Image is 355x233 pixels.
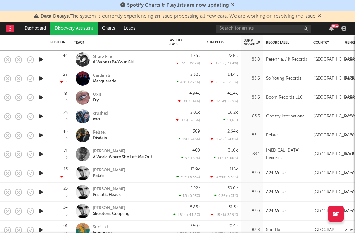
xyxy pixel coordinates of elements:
[40,14,69,19] span: Data Delays
[266,41,304,45] div: Record Label
[63,73,68,77] div: 28
[119,22,140,35] a: Leads
[93,111,108,116] div: crushed
[93,168,125,173] div: [PERSON_NAME]
[178,99,200,103] div: -807 ( -14 % )
[345,75,354,82] div: Rock
[93,206,129,211] div: [PERSON_NAME]
[179,194,200,198] div: 12 ( +0.23 % )
[93,135,107,141] div: Disdain
[190,186,200,190] div: 5.22k
[211,137,238,141] div: -1.41k ( -34.8 % )
[244,188,260,196] div: 82.9
[228,54,238,58] div: 22.8k
[93,116,108,122] div: exo
[60,175,68,179] div: -1
[211,213,238,217] div: -15.4k ( -32.9 % )
[169,39,191,46] div: Last Day Plays
[66,156,68,160] div: 0
[93,187,125,192] div: [PERSON_NAME]
[63,111,68,115] div: 23
[176,175,200,179] div: 705 ( +5.33 % )
[190,73,200,77] div: 2.32k
[60,80,68,84] div: -1
[93,54,134,65] a: Sharp Pins(I Wanna) Be Your Girl
[266,170,286,177] div: A24 Music
[244,39,260,46] div: Jump Score
[50,40,66,44] div: Position
[40,14,316,19] span: : The system is currently experiencing an issue processing all new data. We are working on resolv...
[66,194,68,198] div: 0
[192,148,200,152] div: 400
[74,41,159,45] div: Track
[66,137,68,141] div: 0
[93,73,116,79] div: Cardinals
[93,224,112,230] div: Surf Hat
[93,111,108,122] a: crushedexo
[193,129,200,134] div: 369
[93,187,125,198] a: [PERSON_NAME]Ecstatic Heads
[98,22,119,35] a: Charts
[176,80,200,84] div: 481 ( +26.1 % )
[66,62,68,65] div: 0
[127,3,229,8] span: Spotify Charts & Playlists are now updating
[266,207,286,215] div: A24 Music
[211,80,238,84] div: -6.65k ( -31.5 % )
[93,149,152,154] div: [PERSON_NAME]
[244,151,260,158] div: 83.1
[93,98,101,103] div: Fry
[63,187,68,191] div: 25
[266,147,307,162] div: [MEDICAL_DATA] Records
[190,167,200,171] div: 13.9k
[231,3,235,8] span: Dismiss
[190,205,200,209] div: 5.85k
[244,94,260,101] div: 83.6
[176,61,200,65] div: -515 ( -22.7 % )
[20,22,50,35] a: Dashboard
[210,175,238,179] div: -3.94k ( -3.32 % )
[93,168,125,179] a: [PERSON_NAME]Petals
[190,111,200,115] div: 2.81k
[266,56,307,63] div: Perennial / K Records
[93,206,129,217] a: [PERSON_NAME]Skeletons Coupling
[266,94,303,101] div: Boom Records LLC
[93,211,129,217] div: Skeletons Coupling
[210,61,238,65] div: -1.89k ( -7.64 % )
[190,224,200,228] div: 3.59k
[223,118,238,122] div: 18,180
[191,54,200,58] div: 1.75k
[176,118,200,122] div: -175 ( -5.85 % )
[181,156,200,160] div: 97 ( +32 % )
[63,54,68,58] div: 49
[216,25,311,33] input: Search for artists
[227,186,238,190] div: 39.6k
[93,154,152,160] div: A World Where She Left Me Out
[173,213,200,217] div: 1.81k ( +44.8 % )
[266,188,286,196] div: A24 Music
[227,92,238,96] div: 42.4k
[93,60,134,65] div: (I Wanna) Be Your Girl
[266,132,278,139] div: Relate.
[244,56,260,63] div: 83.8
[214,194,238,198] div: 9.36k ( +31 % )
[189,92,200,96] div: 4.94k
[93,149,152,160] a: [PERSON_NAME]A World Where She Left Me Out
[244,170,260,177] div: 82.9
[228,148,238,152] div: 3.16k
[228,73,238,77] div: 14.4k
[227,129,238,134] div: 2.64k
[266,113,306,120] div: Ghostly International
[64,149,68,153] div: 71
[93,79,116,84] div: Masquerade
[329,26,334,31] button: 99+
[318,14,321,19] span: Dismiss
[50,22,98,35] a: Discovery Assistant
[93,92,101,103] a: OxisFry
[228,111,238,115] div: 18.2k
[93,54,134,60] div: Sharp Pins
[206,40,228,44] div: 7 Day Plays
[93,73,116,84] a: CardinalsMasquerade
[63,224,68,228] div: 91
[93,130,107,141] a: Relate.Disdain
[93,192,125,198] div: Ecstatic Heads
